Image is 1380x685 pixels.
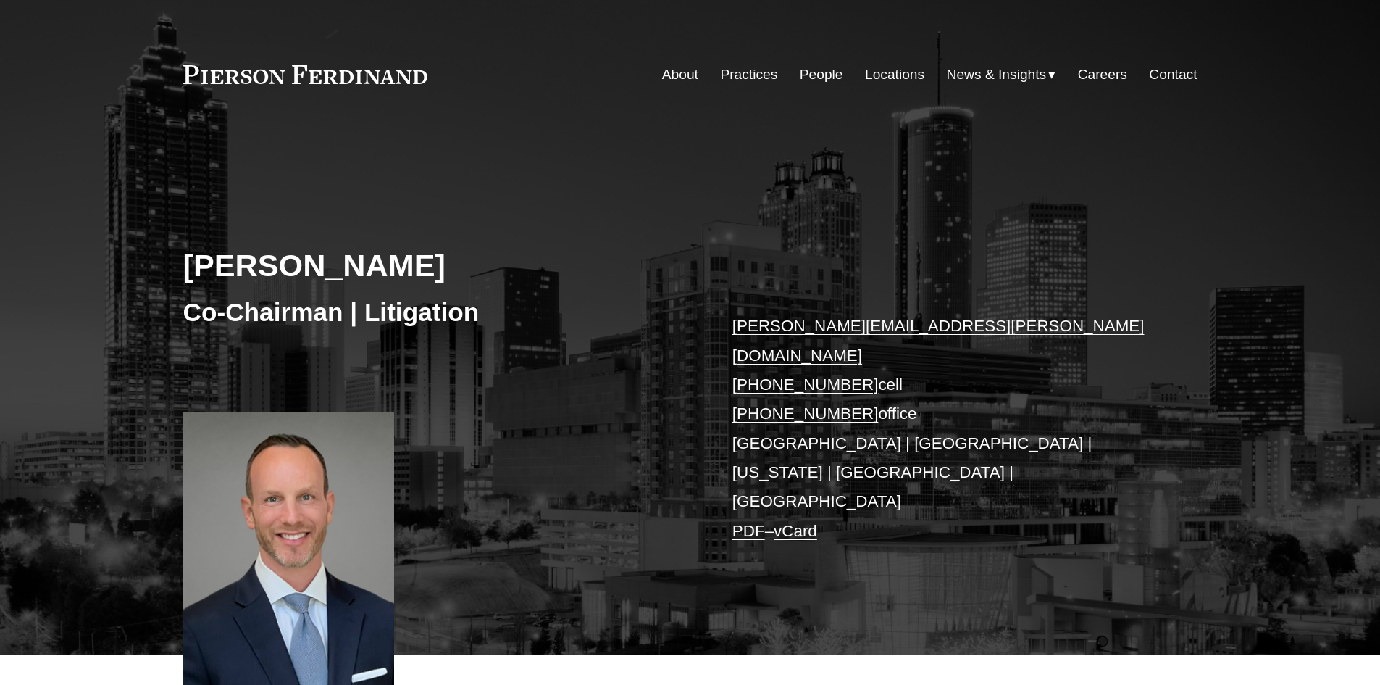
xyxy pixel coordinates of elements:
[732,404,879,423] a: [PHONE_NUMBER]
[732,312,1155,546] p: cell office [GEOGRAPHIC_DATA] | [GEOGRAPHIC_DATA] | [US_STATE] | [GEOGRAPHIC_DATA] | [GEOGRAPHIC_...
[1149,61,1197,88] a: Contact
[947,61,1056,88] a: folder dropdown
[865,61,924,88] a: Locations
[732,317,1145,364] a: [PERSON_NAME][EMAIL_ADDRESS][PERSON_NAME][DOMAIN_NAME]
[183,246,690,284] h2: [PERSON_NAME]
[183,296,690,328] h3: Co-Chairman | Litigation
[947,62,1047,88] span: News & Insights
[774,522,817,540] a: vCard
[732,375,879,394] a: [PHONE_NUMBER]
[800,61,843,88] a: People
[720,61,777,88] a: Practices
[1078,61,1127,88] a: Careers
[662,61,698,88] a: About
[732,522,765,540] a: PDF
